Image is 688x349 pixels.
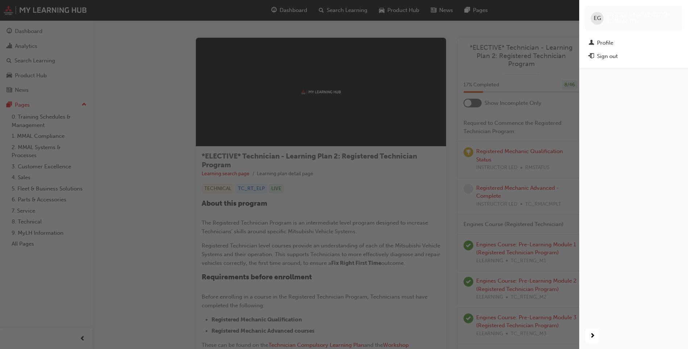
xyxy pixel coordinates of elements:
span: exit-icon [589,53,594,60]
span: 0005800273 [606,19,637,25]
div: Sign out [597,52,618,61]
span: man-icon [589,40,594,46]
span: [PERSON_NAME] GREEN [606,12,670,18]
div: Profile [597,39,613,47]
a: Profile [585,36,682,50]
span: next-icon [590,332,595,341]
span: EG [594,14,601,22]
button: Sign out [585,50,682,63]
